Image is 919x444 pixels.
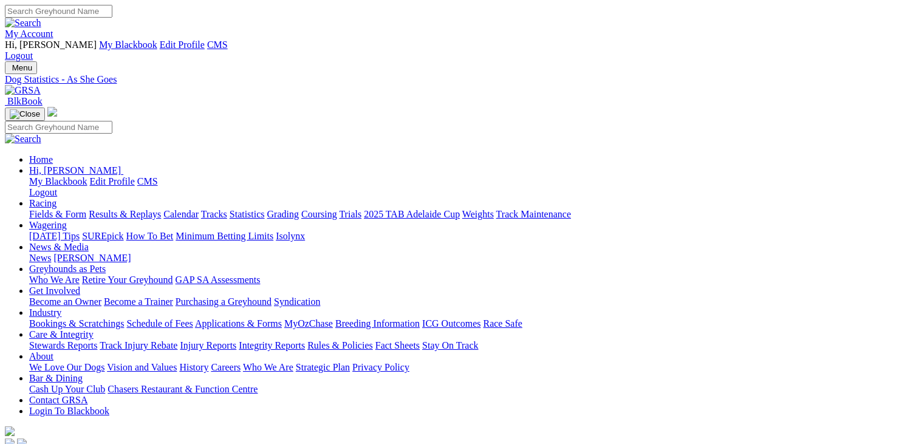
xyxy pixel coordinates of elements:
[5,39,914,61] div: My Account
[29,242,89,252] a: News & Media
[5,108,45,121] button: Toggle navigation
[104,296,173,307] a: Become a Trainer
[339,209,361,219] a: Trials
[99,39,157,50] a: My Blackbook
[422,318,480,329] a: ICG Outcomes
[29,329,94,340] a: Care & Integrity
[82,231,123,241] a: SUREpick
[47,107,57,117] img: logo-grsa-white.png
[5,61,37,74] button: Toggle navigation
[239,340,305,350] a: Integrity Reports
[126,318,193,329] a: Schedule of Fees
[29,176,914,198] div: Hi, [PERSON_NAME]
[230,209,265,219] a: Statistics
[5,29,53,39] a: My Account
[29,406,109,416] a: Login To Blackbook
[29,318,914,329] div: Industry
[82,275,173,285] a: Retire Your Greyhound
[29,296,914,307] div: Get Involved
[29,253,51,263] a: News
[496,209,571,219] a: Track Maintenance
[176,231,273,241] a: Minimum Betting Limits
[29,384,105,394] a: Cash Up Your Club
[89,209,161,219] a: Results & Replays
[5,134,41,145] img: Search
[163,209,199,219] a: Calendar
[7,96,43,106] span: BlkBook
[267,209,299,219] a: Grading
[29,220,67,230] a: Wagering
[29,165,121,176] span: Hi, [PERSON_NAME]
[5,85,41,96] img: GRSA
[5,18,41,29] img: Search
[100,340,177,350] a: Track Injury Rebate
[29,296,101,307] a: Become an Owner
[29,373,83,383] a: Bar & Dining
[462,209,494,219] a: Weights
[29,395,87,405] a: Contact GRSA
[29,198,56,208] a: Racing
[5,5,112,18] input: Search
[29,362,914,373] div: About
[296,362,350,372] a: Strategic Plan
[5,96,43,106] a: BlkBook
[274,296,320,307] a: Syndication
[108,384,258,394] a: Chasers Restaurant & Function Centre
[29,362,104,372] a: We Love Our Dogs
[483,318,522,329] a: Race Safe
[10,109,40,119] img: Close
[29,340,914,351] div: Care & Integrity
[5,39,97,50] span: Hi, [PERSON_NAME]
[375,340,420,350] a: Fact Sheets
[29,285,80,296] a: Get Involved
[5,121,112,134] input: Search
[5,426,15,436] img: logo-grsa-white.png
[180,340,236,350] a: Injury Reports
[29,209,86,219] a: Fields & Form
[207,39,228,50] a: CMS
[5,50,33,61] a: Logout
[335,318,420,329] a: Breeding Information
[29,307,61,318] a: Industry
[160,39,205,50] a: Edit Profile
[29,351,53,361] a: About
[276,231,305,241] a: Isolynx
[29,275,80,285] a: Who We Are
[12,63,32,72] span: Menu
[243,362,293,372] a: Who We Are
[29,231,80,241] a: [DATE] Tips
[29,209,914,220] div: Racing
[29,275,914,285] div: Greyhounds as Pets
[422,340,478,350] a: Stay On Track
[29,253,914,264] div: News & Media
[195,318,282,329] a: Applications & Forms
[29,264,106,274] a: Greyhounds as Pets
[176,275,261,285] a: GAP SA Assessments
[301,209,337,219] a: Coursing
[364,209,460,219] a: 2025 TAB Adelaide Cup
[176,296,272,307] a: Purchasing a Greyhound
[284,318,333,329] a: MyOzChase
[29,340,97,350] a: Stewards Reports
[29,384,914,395] div: Bar & Dining
[29,154,53,165] a: Home
[137,176,158,186] a: CMS
[29,176,87,186] a: My Blackbook
[179,362,208,372] a: History
[201,209,227,219] a: Tracks
[53,253,131,263] a: [PERSON_NAME]
[307,340,373,350] a: Rules & Policies
[29,318,124,329] a: Bookings & Scratchings
[29,231,914,242] div: Wagering
[29,165,123,176] a: Hi, [PERSON_NAME]
[211,362,241,372] a: Careers
[126,231,174,241] a: How To Bet
[29,187,57,197] a: Logout
[352,362,409,372] a: Privacy Policy
[5,74,914,85] a: Dog Statistics - As She Goes
[90,176,135,186] a: Edit Profile
[107,362,177,372] a: Vision and Values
